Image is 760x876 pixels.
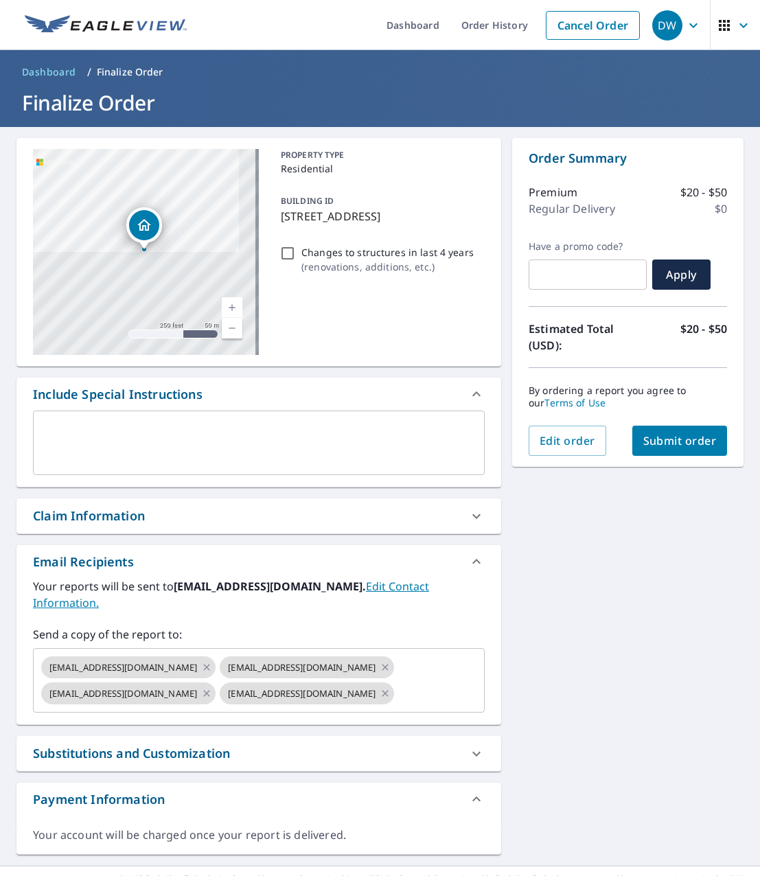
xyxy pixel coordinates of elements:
div: DW [652,10,682,41]
label: Send a copy of the report to: [33,626,485,643]
p: Finalize Order [97,65,163,79]
p: BUILDING ID [281,195,334,207]
p: ( renovations, additions, etc. ) [301,260,474,274]
div: [EMAIL_ADDRESS][DOMAIN_NAME] [220,682,394,704]
span: Edit order [540,433,595,448]
div: Claim Information [16,498,501,533]
nav: breadcrumb [16,61,744,83]
a: Cancel Order [546,11,640,40]
img: EV Logo [25,15,187,36]
div: Email Recipients [33,553,134,571]
button: Apply [652,260,711,290]
p: Changes to structures in last 4 years [301,245,474,260]
div: Your account will be charged once your report is delivered. [33,827,485,843]
span: Dashboard [22,65,76,79]
a: Dashboard [16,61,82,83]
div: [EMAIL_ADDRESS][DOMAIN_NAME] [220,656,394,678]
p: Residential [281,161,479,176]
span: Submit order [643,433,717,448]
p: $20 - $50 [680,184,727,200]
span: [EMAIL_ADDRESS][DOMAIN_NAME] [41,661,205,674]
b: [EMAIL_ADDRESS][DOMAIN_NAME]. [174,579,366,594]
p: [STREET_ADDRESS] [281,208,479,224]
p: Premium [529,184,577,200]
div: [EMAIL_ADDRESS][DOMAIN_NAME] [41,656,216,678]
p: $20 - $50 [680,321,727,354]
div: Payment Information [33,790,165,809]
span: [EMAIL_ADDRESS][DOMAIN_NAME] [220,687,384,700]
div: Email Recipients [16,545,501,578]
a: Current Level 17, Zoom In [222,297,242,318]
p: By ordering a report you agree to our [529,384,727,409]
div: [EMAIL_ADDRESS][DOMAIN_NAME] [41,682,216,704]
div: Dropped pin, building 1, Residential property, 306 Trappers Rd Hubert, NC 28539 [126,207,162,250]
a: Current Level 17, Zoom Out [222,318,242,338]
label: Your reports will be sent to [33,578,485,611]
label: Have a promo code? [529,240,647,253]
div: Include Special Instructions [33,385,203,404]
div: Claim Information [33,507,145,525]
h1: Finalize Order [16,89,744,117]
p: Estimated Total (USD): [529,321,628,354]
button: Submit order [632,426,728,456]
div: Substitutions and Customization [16,736,501,771]
li: / [87,64,91,80]
button: Edit order [529,426,606,456]
div: Substitutions and Customization [33,744,230,763]
p: Order Summary [529,149,727,168]
a: Terms of Use [544,396,606,409]
span: [EMAIL_ADDRESS][DOMAIN_NAME] [220,661,384,674]
span: Apply [663,267,700,282]
p: Regular Delivery [529,200,615,217]
p: PROPERTY TYPE [281,149,479,161]
div: Payment Information [16,783,501,816]
span: [EMAIL_ADDRESS][DOMAIN_NAME] [41,687,205,700]
div: Include Special Instructions [16,378,501,411]
p: $0 [715,200,727,217]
